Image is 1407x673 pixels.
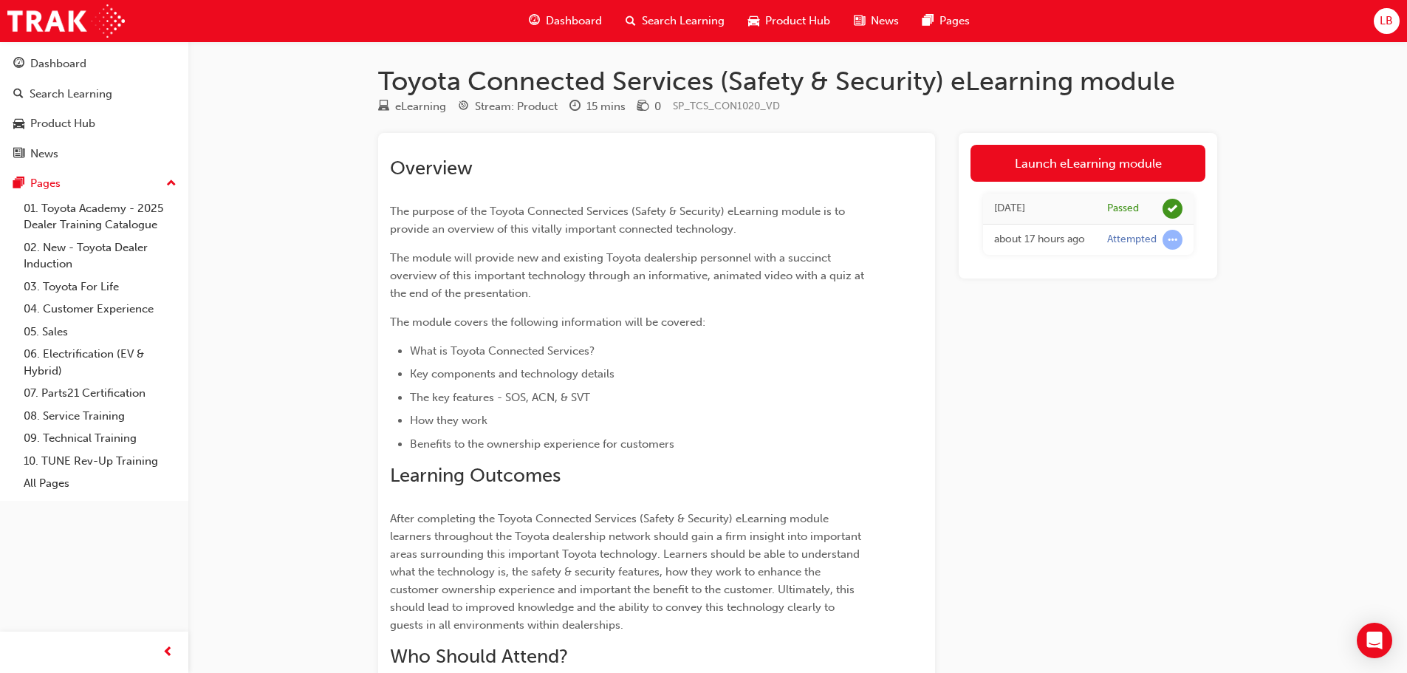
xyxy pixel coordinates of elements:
span: clock-icon [569,100,581,114]
span: search-icon [13,88,24,101]
div: 0 [654,98,661,115]
span: Pages [939,13,970,30]
div: Stream: Product [475,98,558,115]
div: Tue Sep 23 2025 09:45:26 GMT+1000 (Australian Eastern Standard Time) [994,200,1085,217]
a: search-iconSearch Learning [614,6,736,36]
span: learningRecordVerb_ATTEMPT-icon [1163,230,1182,250]
a: 07. Parts21 Certification [18,382,182,405]
span: car-icon [13,117,24,131]
div: Passed [1107,202,1139,216]
a: guage-iconDashboard [517,6,614,36]
button: LB [1374,8,1400,34]
a: Dashboard [6,50,182,78]
div: Open Intercom Messenger [1357,623,1392,658]
span: up-icon [166,174,177,194]
span: What is Toyota Connected Services? [410,344,595,358]
div: Type [378,98,446,116]
div: 15 mins [586,98,626,115]
div: Pages [30,175,61,192]
span: Learning resource code [673,100,780,112]
span: prev-icon [162,643,174,662]
span: Key components and technology details [410,367,615,380]
a: 06. Electrification (EV & Hybrid) [18,343,182,382]
a: 04. Customer Experience [18,298,182,321]
span: The module covers the following information will be covered: [390,315,705,329]
h1: Toyota Connected Services (Safety & Security) eLearning module [378,65,1217,98]
span: learningRecordVerb_PASS-icon [1163,199,1182,219]
div: Stream [458,98,558,116]
span: LB [1380,13,1393,30]
div: eLearning [395,98,446,115]
div: Duration [569,98,626,116]
a: 03. Toyota For Life [18,276,182,298]
div: Search Learning [30,86,112,103]
a: News [6,140,182,168]
span: After completing the Toyota Connected Services (Safety & Security) eLearning module learners thro... [390,512,864,632]
a: car-iconProduct Hub [736,6,842,36]
span: News [871,13,899,30]
a: 01. Toyota Academy - 2025 Dealer Training Catalogue [18,197,182,236]
img: Trak [7,4,125,38]
span: target-icon [458,100,469,114]
span: Dashboard [546,13,602,30]
a: 02. New - Toyota Dealer Induction [18,236,182,276]
button: Pages [6,170,182,197]
span: The key features - SOS, ACN, & SVT [410,391,590,404]
div: Mon Sep 22 2025 16:52:46 GMT+1000 (Australian Eastern Standard Time) [994,231,1085,248]
div: Price [637,98,661,116]
span: The purpose of the Toyota Connected Services (Safety & Security) eLearning module is to provide a... [390,205,848,236]
span: learningResourceType_ELEARNING-icon [378,100,389,114]
a: news-iconNews [842,6,911,36]
span: money-icon [637,100,648,114]
a: 05. Sales [18,321,182,344]
div: Dashboard [30,55,86,72]
a: Launch eLearning module [970,145,1205,182]
span: How they work [410,414,487,427]
span: Learning Outcomes [390,464,561,487]
span: news-icon [854,12,865,30]
span: Search Learning [642,13,725,30]
a: Search Learning [6,81,182,108]
span: pages-icon [922,12,934,30]
a: 09. Technical Training [18,427,182,450]
span: pages-icon [13,177,24,191]
a: 10. TUNE Rev-Up Training [18,450,182,473]
span: search-icon [626,12,636,30]
span: guage-icon [529,12,540,30]
div: Product Hub [30,115,95,132]
span: The module will provide new and existing Toyota dealership personnel with a succinct overview of ... [390,251,867,300]
button: DashboardSearch LearningProduct HubNews [6,47,182,170]
span: Benefits to the ownership experience for customers [410,437,674,451]
span: guage-icon [13,58,24,71]
span: car-icon [748,12,759,30]
span: Who Should Attend? [390,645,568,668]
a: Product Hub [6,110,182,137]
a: All Pages [18,472,182,495]
div: News [30,146,58,163]
span: Overview [390,157,473,180]
span: Product Hub [765,13,830,30]
a: pages-iconPages [911,6,982,36]
div: Attempted [1107,233,1157,247]
a: 08. Service Training [18,405,182,428]
span: news-icon [13,148,24,161]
